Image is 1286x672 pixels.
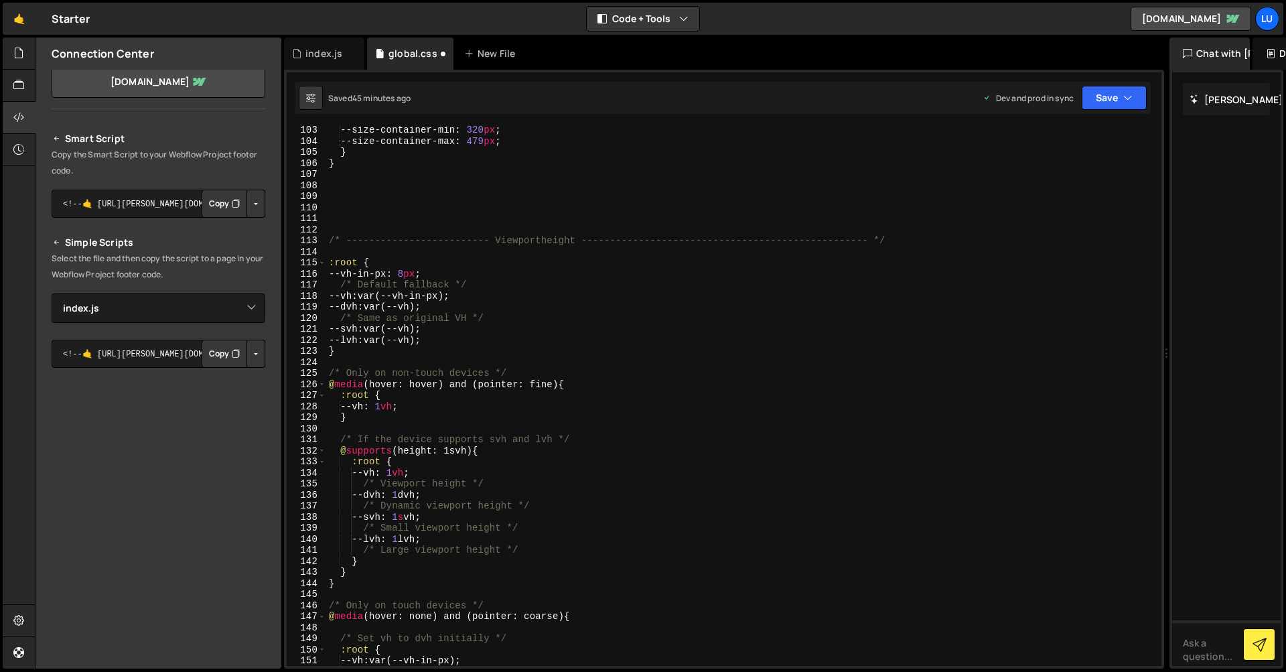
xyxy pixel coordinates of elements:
div: index.js [305,47,342,60]
textarea: <!--🤙 [URL][PERSON_NAME][DOMAIN_NAME]> <script>document.addEventListener("DOMContentLoaded", func... [52,340,265,368]
div: 141 [287,545,326,556]
button: Code + Tools [587,7,699,31]
div: Dev and prod in sync [983,92,1074,104]
div: 150 [287,645,326,656]
div: 138 [287,512,326,523]
div: 119 [287,301,326,313]
div: 111 [287,213,326,224]
div: 125 [287,368,326,379]
div: 115 [287,257,326,269]
div: 146 [287,600,326,612]
div: 133 [287,456,326,468]
div: 126 [287,379,326,391]
div: 151 [287,655,326,667]
div: New File [464,47,520,60]
div: 145 [287,589,326,600]
div: 127 [287,390,326,401]
div: 149 [287,633,326,645]
div: 134 [287,468,326,479]
h2: Smart Script [52,131,265,147]
div: Saved [328,92,411,104]
div: 117 [287,279,326,291]
button: Copy [202,190,247,218]
div: 103 [287,125,326,136]
button: Copy [202,340,247,368]
a: 🤙 [3,3,35,35]
div: 142 [287,556,326,567]
div: Starter [52,11,90,27]
div: 122 [287,335,326,346]
div: 124 [287,357,326,368]
div: 130 [287,423,326,435]
div: 143 [287,567,326,578]
div: 121 [287,324,326,335]
div: 107 [287,169,326,180]
div: 114 [287,247,326,258]
textarea: <!--🤙 [URL][PERSON_NAME][DOMAIN_NAME]> <script>document.addEventListener("DOMContentLoaded", func... [52,190,265,218]
a: [DOMAIN_NAME] [52,66,265,98]
div: 129 [287,412,326,423]
div: 106 [287,158,326,170]
h2: Simple Scripts [52,234,265,251]
div: Chat with [PERSON_NAME] [1169,38,1250,70]
div: 118 [287,291,326,302]
p: Copy the Smart Script to your Webflow Project footer code. [52,147,265,179]
div: 112 [287,224,326,236]
div: Button group with nested dropdown [202,190,265,218]
div: 147 [287,611,326,622]
div: 135 [287,478,326,490]
button: Save [1082,86,1147,110]
div: 132 [287,446,326,457]
div: 104 [287,136,326,147]
div: 45 minutes ago [352,92,411,104]
a: Lu [1255,7,1279,31]
div: 140 [287,534,326,545]
div: 136 [287,490,326,501]
div: global.css [388,47,437,60]
div: 128 [287,401,326,413]
iframe: YouTube video player [52,519,267,640]
a: [DOMAIN_NAME] [1131,7,1251,31]
h2: [PERSON_NAME] [1190,93,1283,106]
div: 139 [287,523,326,534]
p: Select the file and then copy the script to a page in your Webflow Project footer code. [52,251,265,283]
div: 148 [287,622,326,634]
iframe: YouTube video player [52,390,267,511]
div: 108 [287,180,326,192]
div: 116 [287,269,326,280]
div: 123 [287,346,326,357]
div: 110 [287,202,326,214]
div: 109 [287,191,326,202]
div: Button group with nested dropdown [202,340,265,368]
div: 131 [287,434,326,446]
div: 120 [287,313,326,324]
div: 113 [287,235,326,247]
h2: Connection Center [52,46,154,61]
div: 137 [287,500,326,512]
div: 144 [287,578,326,590]
div: 105 [287,147,326,158]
